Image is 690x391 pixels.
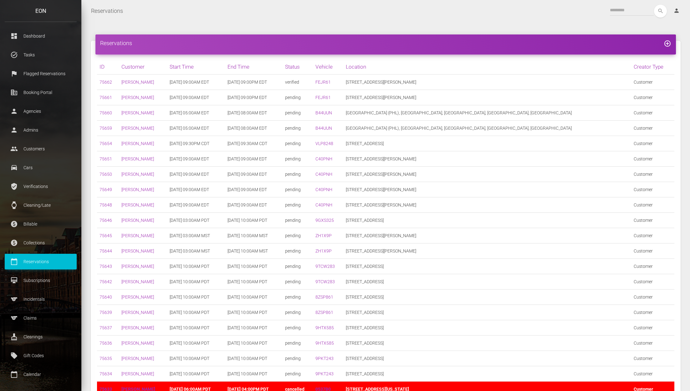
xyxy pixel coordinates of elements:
p: Customers [9,144,72,154]
a: 75662 [100,80,112,85]
p: Calendar [9,370,72,379]
td: [STREET_ADDRESS] [343,336,631,351]
a: people Customers [5,141,77,157]
td: [STREET_ADDRESS][PERSON_NAME] [343,75,631,90]
td: Customer [631,366,674,382]
td: [DATE] 10:00AM PDT [167,274,225,289]
p: Agencies [9,107,72,116]
a: ZH1X9P [315,248,332,253]
td: verified [283,75,313,90]
td: [STREET_ADDRESS][PERSON_NAME] [343,182,631,197]
a: add_circle_outline [664,40,671,46]
td: [DATE] 10:00AM PDT [225,289,283,305]
p: Reservations [9,257,72,266]
a: [PERSON_NAME] [121,141,154,146]
td: [STREET_ADDRESS] [343,259,631,274]
td: [DATE] 10:00AM PDT [225,259,283,274]
a: 9PKT243 [315,356,334,361]
td: pending [283,213,313,228]
a: [PERSON_NAME] [121,371,154,376]
td: [DATE] 09:00AM EDT [167,90,225,105]
th: End Time [225,59,283,75]
td: [GEOGRAPHIC_DATA] (PHL), [GEOGRAPHIC_DATA], [GEOGRAPHIC_DATA], [GEOGRAPHIC_DATA], [GEOGRAPHIC_DATA] [343,121,631,136]
a: 75640 [100,295,112,300]
td: [DATE] 10:00AM PDT [167,289,225,305]
td: pending [283,274,313,289]
td: [DATE] 10:00AM PDT [167,259,225,274]
td: [DATE] 09:00AM EDT [167,182,225,197]
a: 75635 [100,356,112,361]
td: pending [283,289,313,305]
i: person [673,8,680,14]
td: Customer [631,182,674,197]
p: Incidentals [9,295,72,304]
a: [PERSON_NAME] [121,126,154,131]
a: calendar_today Reservations [5,254,77,269]
td: [DATE] 08:00AM EDT [225,121,283,136]
td: [DATE] 03:00AM PDT [167,213,225,228]
a: C40PNH [315,202,332,207]
td: [DATE] 09:00AM EDT [225,182,283,197]
a: calendar_today Calendar [5,367,77,382]
a: 9TCW283 [315,264,335,269]
th: ID [97,59,119,75]
td: [STREET_ADDRESS] [343,351,631,366]
a: 75634 [100,371,112,376]
a: dashboard Dashboard [5,28,77,44]
td: [STREET_ADDRESS] [343,305,631,320]
td: [DATE] 10:00AM PDT [167,320,225,336]
a: 75637 [100,325,112,330]
td: pending [283,259,313,274]
td: pending [283,136,313,151]
a: 9GXS325 [315,218,334,223]
td: [DATE] 10:00AM PDT [225,305,283,320]
a: 75661 [100,95,112,100]
a: flag Flagged Reservations [5,66,77,81]
a: [PERSON_NAME] [121,172,154,177]
td: pending [283,320,313,336]
th: Creator Type [631,59,674,75]
a: card_membership Subscriptions [5,273,77,288]
a: 75649 [100,187,112,192]
a: task_alt Tasks [5,47,77,63]
a: 9HTX585 [315,325,334,330]
a: FEJR61 [315,95,331,100]
td: Customer [631,213,674,228]
a: [PERSON_NAME] [121,80,154,85]
p: Flagged Reservations [9,69,72,78]
td: [DATE] 09:00AM EDT [167,167,225,182]
a: [PERSON_NAME] [121,156,154,161]
th: Start Time [167,59,225,75]
p: Admins [9,125,72,135]
a: 75659 [100,126,112,131]
a: [PERSON_NAME] [121,233,154,238]
a: person [669,5,685,17]
a: 9HTX585 [315,341,334,346]
th: Vehicle [313,59,343,75]
p: Collections [9,238,72,248]
a: 9PKT243 [315,371,334,376]
td: pending [283,105,313,121]
td: [DATE] 09:30PM CDT [167,136,225,151]
td: [STREET_ADDRESS] [343,274,631,289]
a: 75642 [100,279,112,284]
td: [DATE] 09:30AM CDT [225,136,283,151]
a: watch Cleaning/Late [5,197,77,213]
a: person Agencies [5,103,77,119]
a: 75660 [100,110,112,115]
td: Customer [631,228,674,243]
a: 75636 [100,341,112,346]
a: [PERSON_NAME] [121,264,154,269]
td: pending [283,167,313,182]
a: [PERSON_NAME] [121,95,154,100]
a: 75644 [100,248,112,253]
a: verified_user Verifications [5,179,77,194]
td: [STREET_ADDRESS][PERSON_NAME] [343,197,631,213]
td: Customer [631,243,674,259]
a: drive_eta Cars [5,160,77,175]
td: [DATE] 05:00AM EDT [167,105,225,121]
p: Tasks [9,50,72,60]
p: Dashboard [9,31,72,41]
a: cleaning_services Cleanings [5,329,77,345]
a: 75645 [100,233,112,238]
